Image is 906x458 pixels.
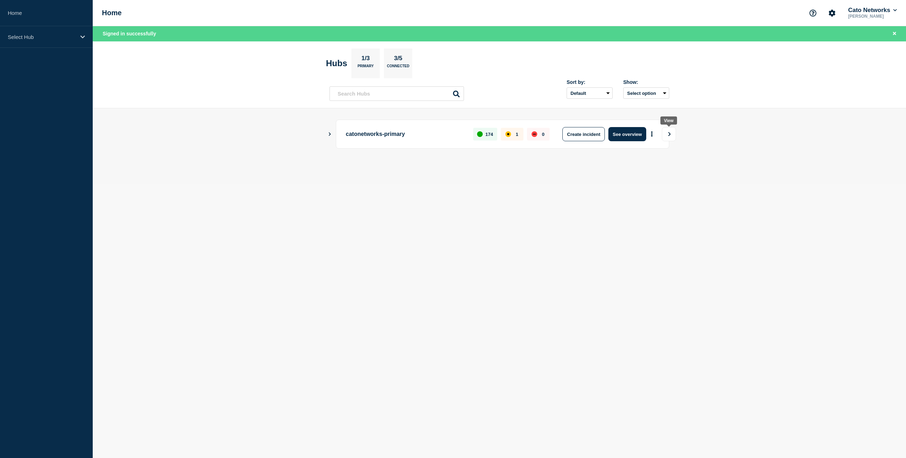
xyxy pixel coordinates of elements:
[562,127,605,141] button: Create incident
[102,9,122,17] h1: Home
[346,127,465,141] p: catonetworks-primary
[825,6,839,21] button: Account settings
[662,127,676,141] button: View
[359,55,373,64] p: 1/3
[623,79,669,85] div: Show:
[486,132,493,137] p: 174
[328,132,332,137] button: Show Connected Hubs
[608,127,646,141] button: See overview
[623,87,669,99] button: Select option
[505,131,511,137] div: affected
[326,58,347,68] h2: Hubs
[542,132,544,137] p: 0
[357,64,374,71] p: Primary
[890,30,899,38] button: Close banner
[647,128,656,141] button: More actions
[847,7,898,14] button: Cato Networks
[387,64,409,71] p: Connected
[567,79,613,85] div: Sort by:
[477,131,483,137] div: up
[391,55,405,64] p: 3/5
[103,31,156,36] span: Signed in successfully
[664,118,673,123] div: View
[532,131,537,137] div: down
[567,87,613,99] select: Sort by
[805,6,820,21] button: Support
[329,86,464,101] input: Search Hubs
[516,132,518,137] p: 1
[847,14,898,19] p: [PERSON_NAME]
[8,34,76,40] p: Select Hub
